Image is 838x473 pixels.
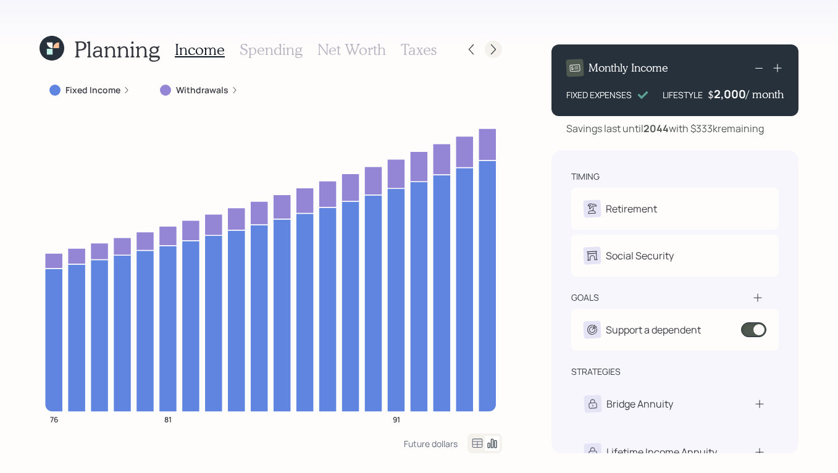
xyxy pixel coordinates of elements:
div: Bridge Annuity [606,396,673,411]
b: 2044 [643,122,669,135]
div: strategies [571,366,621,378]
div: Future dollars [404,438,458,450]
h3: Income [175,41,225,59]
tspan: 91 [393,414,400,424]
label: Fixed Income [65,84,120,96]
div: LIFESTYLE [663,88,703,101]
h3: Net Worth [317,41,386,59]
h1: Planning [74,36,160,62]
div: FIXED EXPENSES [566,88,632,101]
h3: Spending [240,41,303,59]
tspan: 81 [164,414,172,424]
div: Support a dependent [606,322,701,337]
h4: Monthly Income [589,61,668,75]
div: 2,000 [714,86,746,101]
h4: $ [708,88,714,101]
label: Withdrawals [176,84,228,96]
div: Lifetime Income Annuity [606,445,717,459]
h3: Taxes [401,41,437,59]
div: Social Security [606,248,674,263]
tspan: 76 [50,414,58,424]
div: timing [571,170,600,183]
h4: / month [746,88,784,101]
div: goals [571,291,599,304]
div: Retirement [606,201,657,216]
div: Savings last until with $333k remaining [566,121,764,136]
